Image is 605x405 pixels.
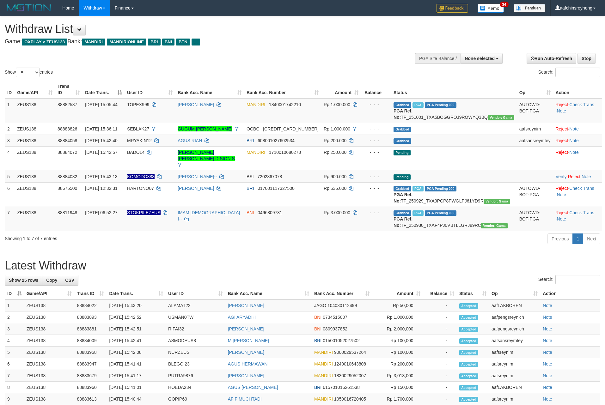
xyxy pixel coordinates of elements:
td: - [423,370,457,382]
span: BNI [247,210,254,215]
span: BRI [247,138,254,143]
span: MANDIRI [247,150,265,155]
td: ZEUS138 [15,99,55,123]
label: Search: [538,68,600,77]
span: Show 25 rows [9,278,38,283]
span: Rp 900.000 [324,174,346,179]
a: [PERSON_NAME] [228,350,264,355]
span: Accepted [459,327,478,332]
td: TF_251001_TXA5BOGGROJ9ROWYQ3BQ [391,99,517,123]
span: Copy 0734515007 to clipboard [323,315,347,320]
a: Note [543,303,552,308]
img: MOTION_logo.png [5,3,53,13]
td: · · [553,182,602,207]
span: BNI [314,315,321,320]
span: Copy [46,278,57,283]
span: Nama rekening ada tanda titik/strip, harap diedit [127,174,155,179]
td: TF_250930_TXAF4PJ0VBTLLGRJ89RC [391,207,517,231]
span: BRI [148,39,160,45]
button: None selected [461,53,503,64]
td: - [423,299,457,311]
th: Date Trans.: activate to sort column ascending [107,288,166,299]
td: 88883893 [74,311,107,323]
td: 7 [5,207,15,231]
td: PUTRA9876 [166,370,225,382]
span: Copy 1240010643808 to clipboard [334,361,366,366]
td: ZEUS138 [15,135,55,146]
a: AFIF MUCHTADI [228,396,262,402]
th: Game/API: activate to sort column ascending [24,288,75,299]
td: aafsreynim [517,123,553,135]
a: Note [543,373,552,378]
a: [PERSON_NAME] [228,303,264,308]
span: PGA Pending [425,210,456,216]
img: Feedback.jpg [437,4,468,13]
span: BNI [162,39,174,45]
th: Bank Acc. Number: activate to sort column ascending [244,81,321,99]
th: Trans ID: activate to sort column ascending [55,81,82,99]
span: PGA Pending [425,186,456,191]
a: Note [543,385,552,390]
td: 88884022 [74,299,107,311]
span: Copy 015001052027502 to clipboard [323,338,360,343]
th: Game/API: activate to sort column ascending [15,81,55,99]
a: Note [543,338,552,343]
a: AGI ARYADIH [228,315,256,320]
a: AGUS [PERSON_NAME] [228,385,278,390]
a: Verify [556,174,567,179]
a: AGUS HERMAWAN [228,361,268,366]
td: · · [553,171,602,182]
span: Nama rekening ada tanda titik/strip, harap diedit [127,210,161,215]
span: Rp 200.000 [324,138,346,143]
td: 4 [5,146,15,171]
span: Rp 250.000 [324,150,346,155]
a: Note [543,361,552,366]
span: [DATE] 15:43:13 [85,174,117,179]
td: - [423,393,457,405]
a: Next [583,233,600,244]
span: HARTONO07 [127,186,154,191]
td: 1 [5,299,24,311]
h1: Latest Withdraw [5,259,600,272]
span: Rp 3.000.000 [324,210,350,215]
span: Rp 1.000.000 [324,102,350,107]
td: Rp 200,000 [372,358,423,370]
a: [PERSON_NAME] [PERSON_NAME] DISION S [178,150,235,161]
td: · [553,123,602,135]
select: Showentries [16,68,40,77]
td: GOPIP69 [166,393,225,405]
span: MANDIRI [247,102,265,107]
div: - - - [364,209,388,216]
span: [DATE] 15:36:11 [85,126,117,131]
span: None selected [465,56,495,61]
span: Copy 608001027602534 to clipboard [258,138,295,143]
td: aafsansreymtey [517,135,553,146]
a: GUGUM [PERSON_NAME] [178,126,232,131]
th: Date Trans.: activate to sort column descending [82,81,125,99]
td: USMAN0TW [166,311,225,323]
th: Amount: activate to sort column ascending [321,81,361,99]
td: ZEUS138 [15,207,55,231]
div: - - - [364,126,388,132]
td: aafsreynim [489,347,540,358]
td: ZEUS138 [15,146,55,171]
a: Note [543,315,552,320]
a: Reject [556,126,568,131]
span: 88811948 [58,210,77,215]
td: 5 [5,171,15,182]
td: 3 [5,323,24,335]
span: MRYAKIN12 [127,138,152,143]
span: OCBC [247,126,259,131]
td: 9 [5,393,24,405]
span: Grabbed [394,138,411,144]
span: Vendor URL: https://trx31.1velocity.biz [481,223,508,228]
td: Rp 2,000,000 [372,323,423,335]
th: Action [540,288,600,299]
th: ID: activate to sort column descending [5,288,24,299]
td: - [423,323,457,335]
td: aafpengsreynich [489,311,540,323]
th: ID [5,81,15,99]
div: - - - [364,185,388,191]
a: Reject [556,210,568,215]
a: Check Trans [569,210,594,215]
